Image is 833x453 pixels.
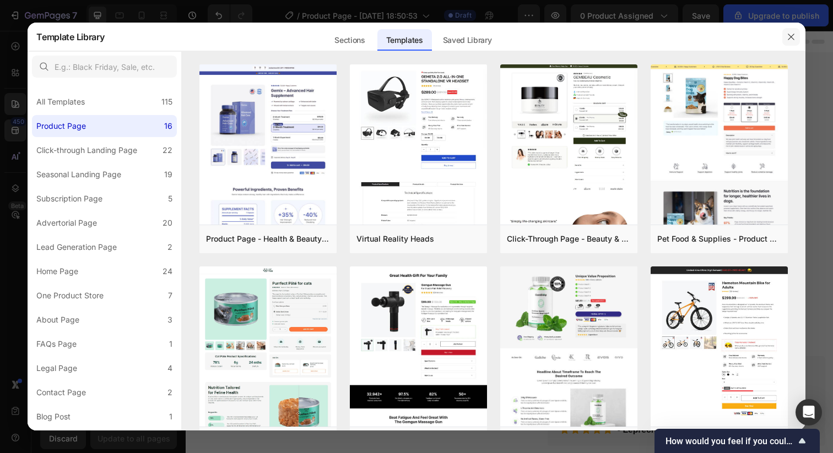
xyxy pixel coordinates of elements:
p: 55% [388,179,406,192]
div: 115 [161,95,172,108]
div: Lead Generation Page [36,241,117,254]
button: Pumper Bundles Volume Discount [374,217,530,244]
div: 4 [167,362,172,375]
pre: You saved €10,00 [460,152,546,170]
p: 45% [440,179,457,192]
div: 24 [163,265,172,278]
p: - Leprechaun [441,401,496,414]
div: Advertorial Page [36,216,97,230]
div: Legal Page [36,362,77,375]
div: 20 [163,216,172,230]
p: 2 pack [431,194,457,207]
p: Verbesserte Durchblutung und bessere Leistung [386,122,575,138]
div: 1 [169,410,172,423]
p: 30% [491,179,509,192]
div: About Page [36,313,79,326]
div: 5 [168,192,172,205]
div: All Templates [36,95,85,108]
button: REVEAL OFFER [369,261,626,291]
p: 3 pack [380,194,405,207]
div: Click-through Landing Page [36,144,137,157]
div: Home Page [36,265,78,278]
div: Blog Post [36,410,71,423]
div: Open Intercom Messenger [796,399,822,425]
span: How would you feel if you could no longer use GemPages? [666,436,796,446]
div: 3 [167,313,172,326]
p: 1300+ [PERSON_NAME] [428,27,515,41]
div: 1 [169,337,172,351]
h2: Template Library [36,23,104,51]
div: Sections [326,29,374,51]
div: FAQs Page [36,337,77,351]
div: €39,95 [369,152,410,171]
div: 2 [167,386,172,399]
div: Pumper Bundles Volume Discount [404,224,521,236]
div: 7 [168,289,172,302]
div: 22 [163,144,172,157]
button: Show survey - How would you feel if you could no longer use GemPages? [666,434,809,447]
p: Libido und [MEDICAL_DATA] natürlich steigern [386,102,570,118]
div: Virtual Reality Heads [356,232,434,245]
h2: Shilajit Gold Gummies [369,42,653,68]
div: 2 [167,241,172,254]
div: Product Page [36,119,86,133]
p: Ausdauer & Energie in nur 2 Gummies täglich [386,82,565,98]
div: REVEAL OFFER [450,269,531,283]
div: One Product Store [36,289,104,302]
div: Product Page - Health & Beauty - Hair Supplement [206,232,330,245]
div: 16 [164,119,172,133]
div: Saved Library [434,29,501,51]
div: Contact Page [36,386,86,399]
input: E.g.: Black Friday, Sale, etc. [32,56,177,78]
div: Pet Food & Supplies - Product Page with Bundle [657,232,781,245]
p: 1 pack [482,194,508,207]
div: 19 [164,168,172,181]
div: Click-Through Page - Beauty & Fitness - Cosmetic [507,232,631,245]
p: “This, along with Magnesium glycinate, helps me fall and stay asleep. I wake up feeling refreshed... [383,342,639,389]
div: Templates [377,29,432,51]
div: Subscription Page [36,192,102,205]
div: Seasonal Landing Page [36,168,121,181]
img: CIumv63twf4CEAE=.png [382,224,396,237]
div: €49,95 [414,152,455,171]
